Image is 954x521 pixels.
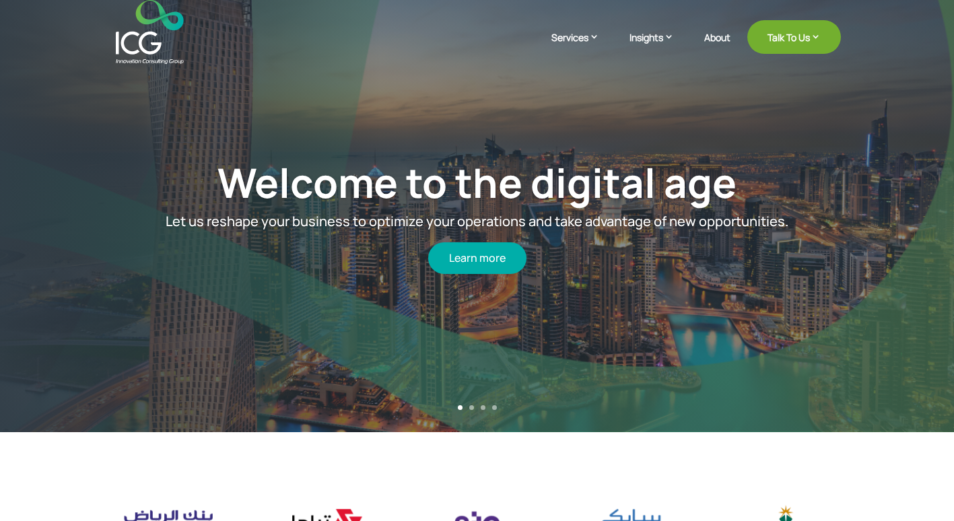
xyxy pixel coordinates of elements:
a: Learn more [428,242,526,274]
a: 4 [492,405,497,410]
a: 3 [481,405,485,410]
span: Let us reshape your business to optimize your operations and take advantage of new opportunities. [166,211,788,230]
a: 2 [469,405,474,410]
a: Welcome to the digital age [217,154,737,209]
a: 1 [458,405,463,410]
a: Talk To Us [747,20,841,54]
a: Services [551,30,613,64]
a: Insights [629,30,687,64]
a: About [704,32,730,64]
